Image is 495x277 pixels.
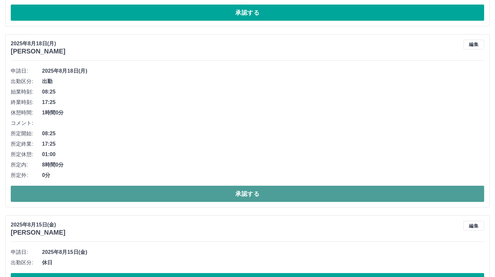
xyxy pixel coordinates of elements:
span: 1時間0分 [42,109,484,117]
p: 2025年8月18日(月) [11,40,66,48]
span: 17:25 [42,140,484,148]
span: 所定休憩: [11,151,42,158]
button: 編集 [463,40,484,50]
button: 編集 [463,221,484,231]
span: 08:25 [42,130,484,138]
span: 申請日: [11,248,42,256]
span: 08:25 [42,88,484,96]
span: 終業時刻: [11,98,42,106]
span: 所定内: [11,161,42,169]
span: 2025年8月15日(金) [42,248,484,256]
span: 2025年8月18日(月) [42,67,484,75]
span: 所定終業: [11,140,42,148]
span: 01:00 [42,151,484,158]
span: コメント: [11,119,42,127]
span: 0分 [42,171,484,179]
span: 出勤区分: [11,78,42,85]
span: 所定外: [11,171,42,179]
span: 17:25 [42,98,484,106]
span: 申請日: [11,67,42,75]
button: 承認する [11,5,484,21]
p: 2025年8月15日(金) [11,221,66,229]
h3: [PERSON_NAME] [11,229,66,236]
span: 8時間0分 [42,161,484,169]
span: 休憩時間: [11,109,42,117]
span: 所定開始: [11,130,42,138]
span: 休日 [42,259,484,267]
h3: [PERSON_NAME] [11,48,66,55]
span: 出勤 [42,78,484,85]
span: 出勤区分: [11,259,42,267]
span: 始業時刻: [11,88,42,96]
button: 承認する [11,186,484,202]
